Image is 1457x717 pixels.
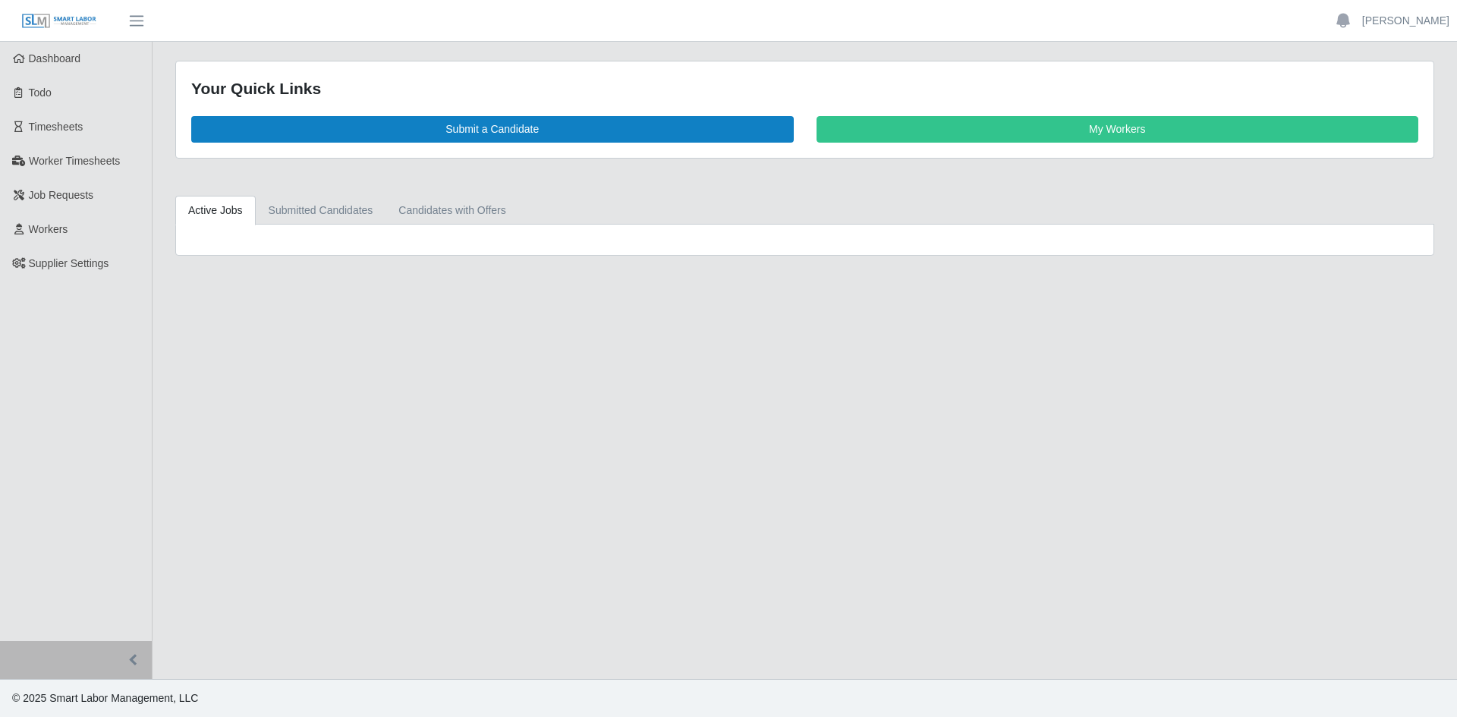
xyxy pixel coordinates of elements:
a: Submit a Candidate [191,116,794,143]
span: © 2025 Smart Labor Management, LLC [12,692,198,704]
a: [PERSON_NAME] [1362,13,1449,29]
a: Active Jobs [175,196,256,225]
a: Candidates with Offers [385,196,518,225]
span: Workers [29,223,68,235]
div: Your Quick Links [191,77,1418,101]
span: Supplier Settings [29,257,109,269]
span: Timesheets [29,121,83,133]
a: My Workers [817,116,1419,143]
span: Worker Timesheets [29,155,120,167]
a: Submitted Candidates [256,196,386,225]
span: Todo [29,86,52,99]
img: SLM Logo [21,13,97,30]
span: Job Requests [29,189,94,201]
span: Dashboard [29,52,81,64]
